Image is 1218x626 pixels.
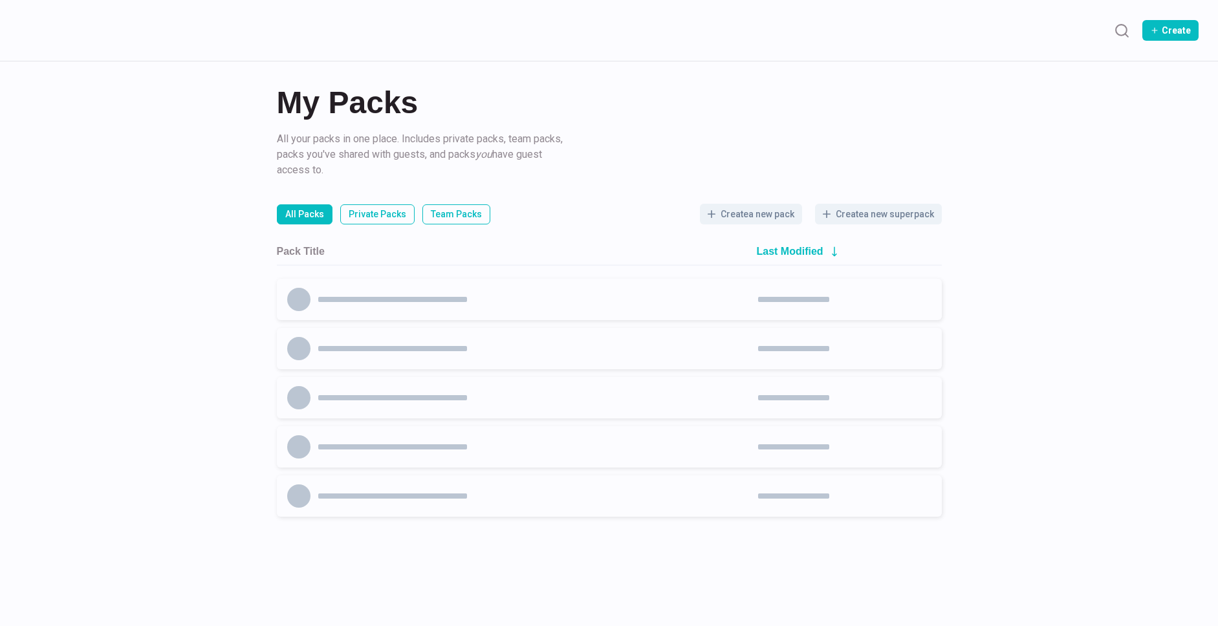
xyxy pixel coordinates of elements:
[277,245,325,257] h2: Pack Title
[19,13,107,43] img: Packs logo
[1142,20,1199,41] button: Create Pack
[277,131,568,178] p: All your packs in one place. Includes private packs, team packs, packs you've shared with guests,...
[19,13,107,48] a: Packs logo
[700,204,802,224] button: Createa new pack
[815,204,942,224] button: Createa new superpack
[349,208,406,221] p: Private Packs
[285,208,324,221] p: All Packs
[277,87,942,118] h2: My Packs
[1109,17,1135,43] button: Search
[431,208,482,221] p: Team Packs
[757,245,823,257] h2: Last Modified
[475,148,492,160] i: you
